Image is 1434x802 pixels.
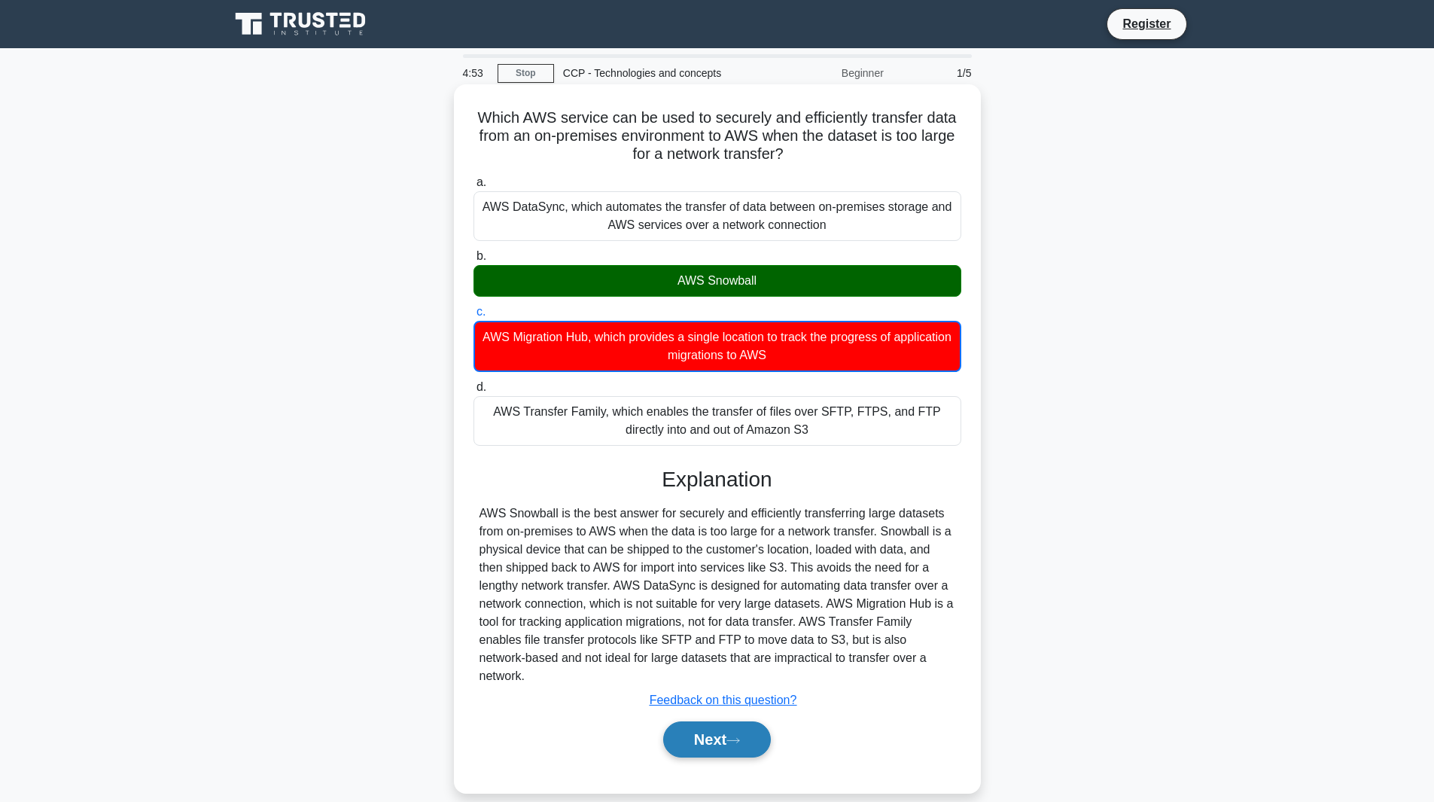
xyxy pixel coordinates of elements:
[473,321,961,372] div: AWS Migration Hub, which provides a single location to track the progress of application migratio...
[472,108,963,164] h5: Which AWS service can be used to securely and efficiently transfer data from an on-premises envir...
[473,396,961,446] div: AWS Transfer Family, which enables the transfer of files over SFTP, FTPS, and FTP directly into a...
[473,265,961,297] div: AWS Snowball
[480,505,955,685] div: AWS Snowball is the best answer for securely and efficiently transferring large datasets from on-...
[483,467,952,492] h3: Explanation
[476,380,486,393] span: d.
[454,58,498,88] div: 4:53
[1113,14,1180,33] a: Register
[893,58,981,88] div: 1/5
[663,721,771,758] button: Next
[498,64,554,83] a: Stop
[761,58,893,88] div: Beginner
[473,191,961,241] div: AWS DataSync, which automates the transfer of data between on-premises storage and AWS services o...
[476,249,486,262] span: b.
[650,694,797,706] a: Feedback on this question?
[554,58,761,88] div: CCP - Technologies and concepts
[476,175,486,188] span: a.
[476,305,486,318] span: c.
